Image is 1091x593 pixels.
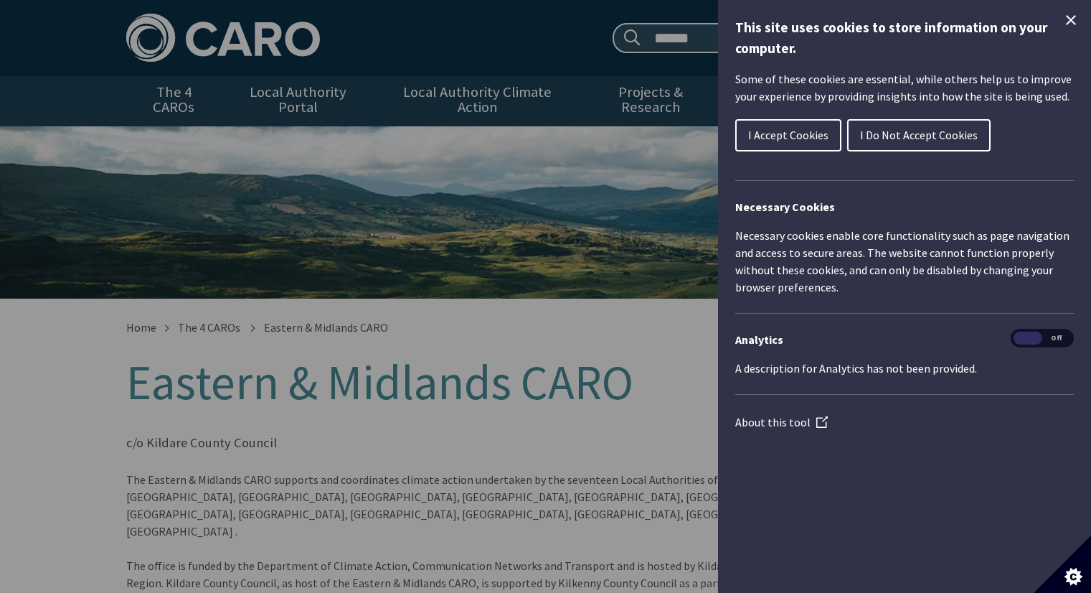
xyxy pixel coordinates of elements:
h1: This site uses cookies to store information on your computer. [735,17,1074,59]
p: A description for Analytics has not been provided. [735,360,1074,377]
span: I Accept Cookies [748,128,828,142]
button: I Do Not Accept Cookies [847,119,991,151]
span: Off [1042,332,1071,345]
h2: Necessary Cookies [735,198,1074,215]
h3: Analytics [735,331,1074,348]
a: About this tool [735,415,828,429]
span: I Do Not Accept Cookies [860,128,978,142]
button: Close Cookie Control [1062,11,1080,29]
p: Some of these cookies are essential, while others help us to improve your experience by providing... [735,70,1074,105]
p: Necessary cookies enable core functionality such as page navigation and access to secure areas. T... [735,227,1074,296]
button: Set cookie preferences [1034,536,1091,593]
span: On [1014,332,1042,345]
button: I Accept Cookies [735,119,841,151]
